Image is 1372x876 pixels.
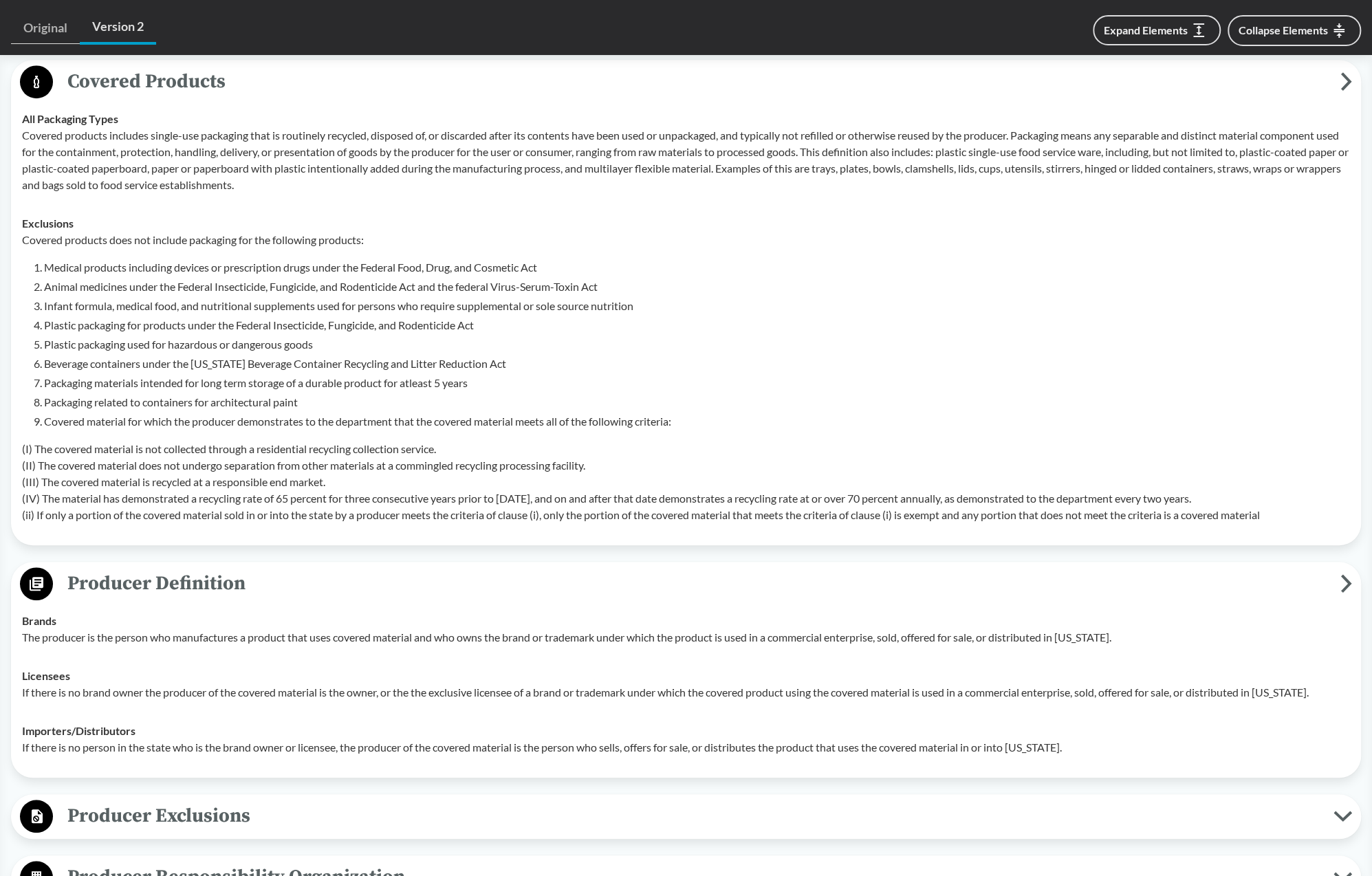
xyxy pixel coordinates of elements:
p: The producer is the person who manufactures a product that uses covered material and who owns the... [22,629,1350,646]
p: (I) The covered material is not collected through a residential recycling collection service. (II... [22,441,1350,523]
li: Infant formula, medical food, and nutritional supplements used for persons who require supplement... [44,298,1350,314]
li: Packaging related to containers for architectural paint [44,394,1350,410]
strong: All Packaging Types [22,112,118,125]
span: Producer Definition [53,568,1340,599]
p: If there is no brand owner the producer of the covered material is the owner, or the the exclusiv... [22,684,1350,701]
li: Plastic packaging for products under the Federal Insecticide, Fungicide, and Rodenticide Act [44,317,1350,333]
span: Covered Products [53,66,1340,97]
strong: Importers/​Distributors [22,724,135,737]
li: Animal medicines under the Federal Insecticide, Fungicide, and Rodenticide Act and the federal Vi... [44,278,1350,295]
li: Covered material for which the producer demonstrates to the department that the covered material ... [44,413,1350,430]
li: Medical products including devices or prescription drugs under the Federal Food, Drug, and Cosmet... [44,259,1350,276]
span: Producer Exclusions [53,800,1333,831]
li: Beverage containers under the [US_STATE] Beverage Container Recycling and Litter Reduction Act [44,355,1350,372]
strong: Brands [22,614,56,627]
button: Expand Elements [1093,15,1221,45]
a: Version 2 [80,11,156,45]
p: If there is no person in the state who is the brand owner or licensee, the producer of the covere... [22,739,1350,756]
p: Covered products includes single-use packaging that is routinely recycled, disposed of, or discar... [22,127,1350,193]
p: Covered products does not include packaging for the following products: [22,232,1350,248]
button: Covered Products [16,65,1356,100]
li: Packaging materials intended for long term storage of a durable product for atleast 5 years [44,375,1350,391]
button: Producer Definition [16,567,1356,602]
strong: Licensees [22,669,70,682]
button: Collapse Elements [1228,15,1361,46]
li: Plastic packaging used for hazardous or dangerous goods [44,336,1350,353]
strong: Exclusions [22,217,74,230]
a: Original [11,12,80,44]
button: Producer Exclusions [16,799,1356,834]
